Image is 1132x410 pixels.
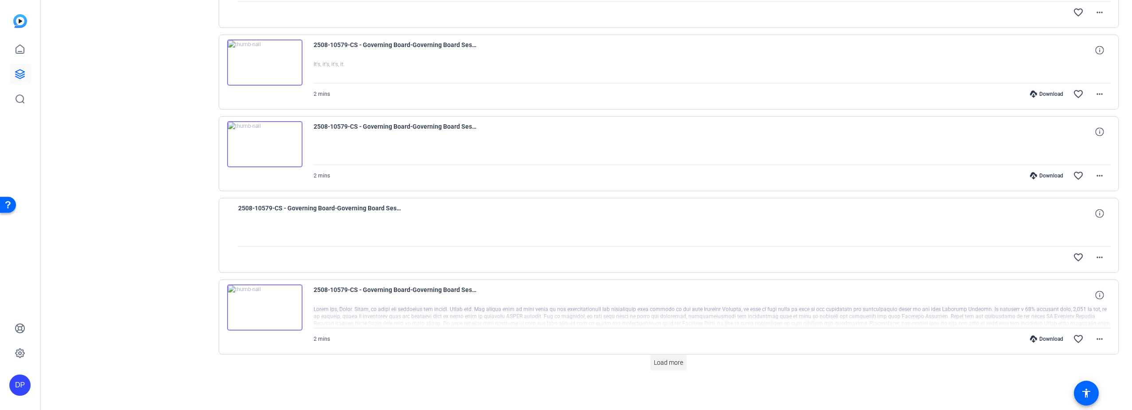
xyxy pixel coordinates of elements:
span: 2508-10579-CS - Governing Board-Governing Board Session-[PERSON_NAME]-2025-08-15-10-36-28-537-0 [314,284,478,306]
span: Load more [654,358,683,367]
img: thumb-nail [227,121,303,167]
mat-icon: more_horiz [1094,334,1105,344]
div: DP [9,375,31,396]
div: Download [1026,91,1068,98]
img: thumb-nail [227,284,303,331]
span: 2508-10579-CS - Governing Board-Governing Board Session-[PERSON_NAME]-2025-08-15-10-36-28-537-1 [238,203,402,224]
span: 2 mins [314,173,330,179]
button: Load more [650,355,687,371]
mat-icon: more_horiz [1094,252,1105,263]
mat-icon: more_horiz [1094,170,1105,181]
span: 2 mins [314,91,330,97]
span: 2508-10579-CS - Governing Board-Governing Board Session-[PERSON_NAME]-2025-08-15-10-36-28-537-5 [314,121,478,142]
mat-icon: favorite_border [1073,7,1084,18]
span: 2508-10579-CS - Governing Board-Governing Board Session-[PERSON_NAME]-2025-08-15-10-39-15-698-0 [314,39,478,61]
img: blue-gradient.svg [13,14,27,28]
mat-icon: favorite_border [1073,252,1084,263]
mat-icon: favorite_border [1073,89,1084,99]
img: thumb-nail [227,39,303,86]
mat-icon: more_horiz [1094,89,1105,99]
div: Download [1026,335,1068,343]
mat-icon: more_horiz [1094,7,1105,18]
span: 2 mins [314,336,330,342]
mat-icon: favorite_border [1073,170,1084,181]
mat-icon: favorite_border [1073,334,1084,344]
mat-icon: accessibility [1081,388,1092,398]
div: Download [1026,172,1068,179]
